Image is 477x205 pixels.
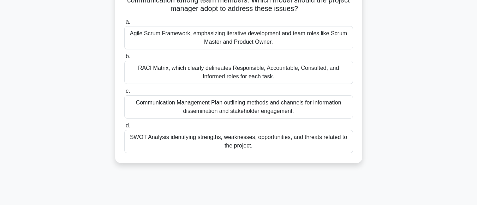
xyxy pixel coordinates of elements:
[126,53,130,59] span: b.
[124,61,353,84] div: RACI Matrix, which clearly delineates Responsible, Accountable, Consulted, and Informed roles for...
[126,19,130,25] span: a.
[124,130,353,153] div: SWOT Analysis identifying strengths, weaknesses, opportunities, and threats related to the project.
[126,88,130,94] span: c.
[126,122,130,128] span: d.
[124,95,353,119] div: Communication Management Plan outlining methods and channels for information dissemination and st...
[124,26,353,49] div: Agile Scrum Framework, emphasizing iterative development and team roles like Scrum Master and Pro...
